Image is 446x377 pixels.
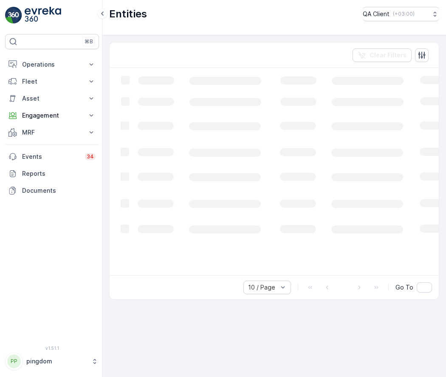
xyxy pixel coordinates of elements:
[5,346,99,351] span: v 1.51.1
[22,169,96,178] p: Reports
[5,148,99,165] a: Events34
[22,77,82,86] p: Fleet
[5,73,99,90] button: Fleet
[5,124,99,141] button: MRF
[5,182,99,199] a: Documents
[5,352,99,370] button: PPpingdom
[5,90,99,107] button: Asset
[22,111,82,120] p: Engagement
[353,48,412,62] button: Clear Filters
[395,283,413,292] span: Go To
[7,354,21,368] div: PP
[5,165,99,182] a: Reports
[370,51,406,59] p: Clear Filters
[393,11,415,17] p: ( +03:00 )
[22,152,80,161] p: Events
[109,7,147,21] p: Entities
[22,186,96,195] p: Documents
[22,94,82,103] p: Asset
[5,7,22,24] img: logo
[5,107,99,124] button: Engagement
[85,38,93,45] p: ⌘B
[22,128,82,137] p: MRF
[87,153,94,160] p: 34
[363,7,439,21] button: QA Client(+03:00)
[25,7,61,24] img: logo_light-DOdMpM7g.png
[5,56,99,73] button: Operations
[363,10,390,18] p: QA Client
[26,357,87,366] p: pingdom
[22,60,82,69] p: Operations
